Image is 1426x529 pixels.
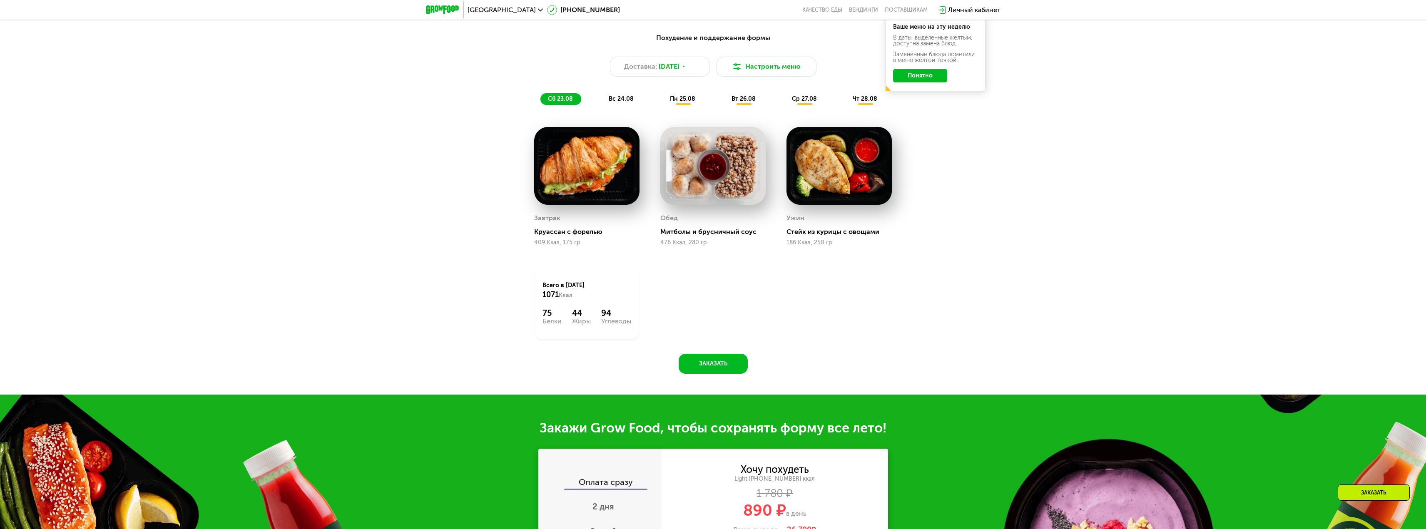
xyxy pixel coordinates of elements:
span: 890 ₽ [743,501,786,520]
span: [DATE] [659,62,679,72]
div: 409 Ккал, 175 гр [534,239,640,246]
div: 44 [572,308,591,318]
a: Качество еды [802,7,842,13]
div: 94 [601,308,631,318]
div: Хочу похудеть [741,465,809,474]
div: 75 [543,308,562,318]
div: Жиры [572,318,591,325]
div: 1 780 ₽ [662,489,888,498]
a: [PHONE_NUMBER] [547,5,620,15]
div: Митболы и брусничный соус [660,228,772,236]
span: вт 26.08 [732,95,756,102]
span: пн 25.08 [670,95,695,102]
button: Настроить меню [717,57,816,77]
div: Стейк из курицы с овощами [786,228,898,236]
div: 476 Ккал, 280 гр [660,239,766,246]
span: чт 28.08 [853,95,877,102]
span: [GEOGRAPHIC_DATA] [468,7,536,13]
div: поставщикам [885,7,928,13]
div: Заказать [1338,484,1410,501]
div: Заменённые блюда пометили в меню жёлтой точкой. [893,52,978,63]
span: вс 24.08 [609,95,634,102]
button: Понятно [893,69,947,82]
div: Ужин [786,212,804,224]
div: Белки [543,318,562,325]
div: Ваше меню на эту неделю [893,24,978,30]
div: Похудение и поддержание формы [467,33,960,43]
div: Круассан с форелью [534,228,646,236]
div: Углеводы [601,318,631,325]
span: ср 27.08 [792,95,817,102]
div: В даты, выделенные желтым, доступна замена блюд. [893,35,978,47]
span: 1071 [543,290,559,299]
a: Вендинги [849,7,878,13]
div: Личный кабинет [948,5,1000,15]
div: Light [PHONE_NUMBER] ккал [662,475,888,483]
div: 186 Ккал, 250 гр [786,239,892,246]
div: Завтрак [534,212,560,224]
div: Всего в [DATE] [543,281,631,300]
span: Доставка: [624,62,657,72]
span: 2 дня [592,502,614,512]
span: сб 23.08 [548,95,573,102]
div: Оплата сразу [539,478,662,489]
button: Заказать [679,354,748,374]
span: в день [786,509,806,517]
div: Обед [660,212,678,224]
span: Ккал [559,292,572,299]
